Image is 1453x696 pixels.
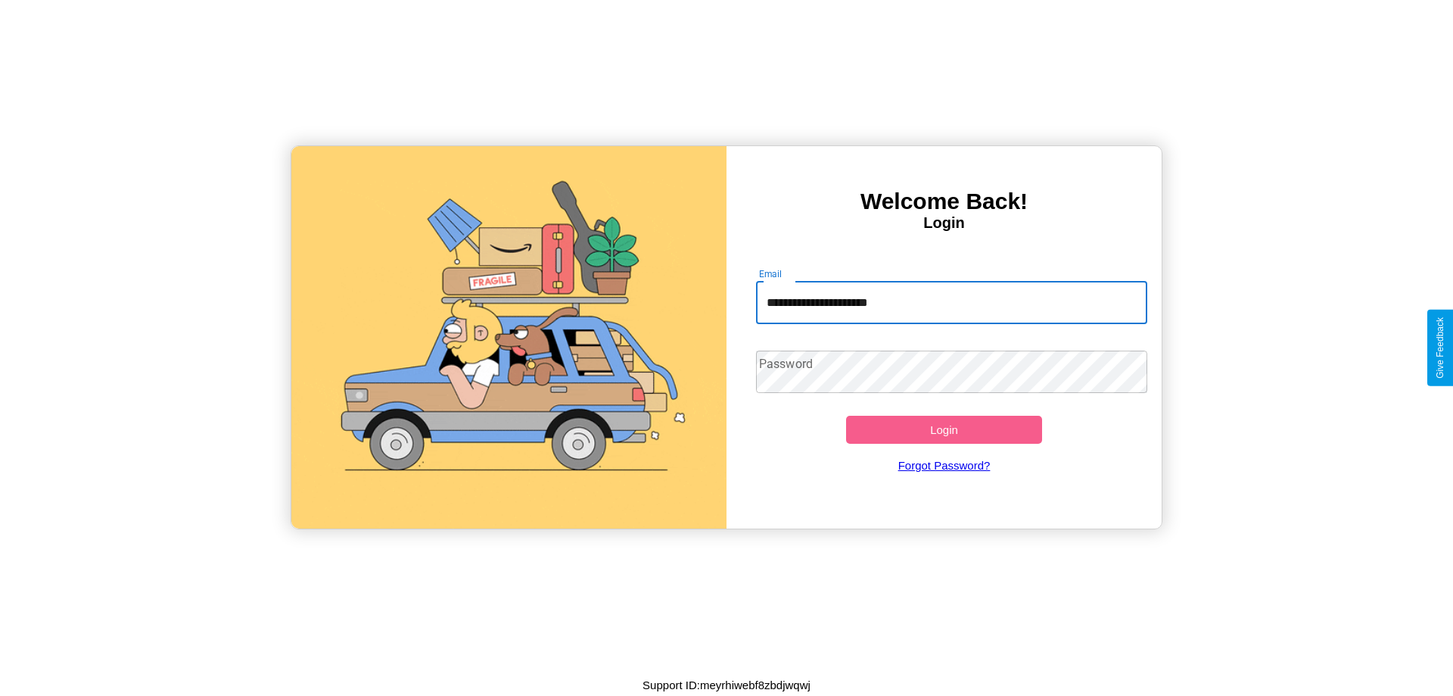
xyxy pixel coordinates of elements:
p: Support ID: meyrhiwebf8zbdjwqwj [642,675,811,695]
button: Login [846,416,1042,444]
a: Forgot Password? [748,444,1140,487]
h4: Login [726,214,1162,232]
img: gif [291,146,726,529]
h3: Welcome Back! [726,189,1162,214]
label: Email [759,267,783,280]
div: Give Feedback [1435,317,1445,379]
